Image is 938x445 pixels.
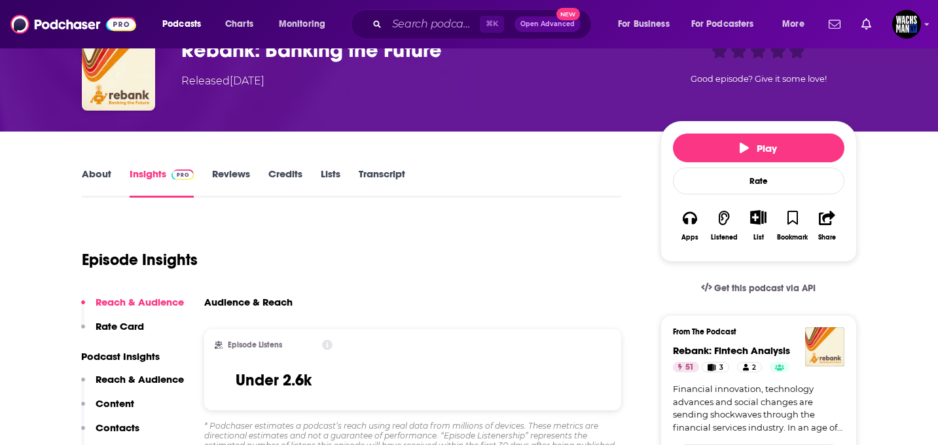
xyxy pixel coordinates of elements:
[702,362,729,372] a: 3
[162,15,201,33] span: Podcasts
[773,14,821,35] button: open menu
[691,74,827,84] span: Good episode? Give it some love!
[81,373,184,397] button: Reach & Audience
[270,14,342,35] button: open menu
[228,340,282,349] h2: Episode Listens
[805,327,844,366] img: Rebank: Fintech Analysis
[618,15,670,33] span: For Business
[892,10,921,39] span: Logged in as WachsmanNY
[741,202,775,249] div: Show More ButtonList
[10,12,136,37] img: Podchaser - Follow, Share and Rate Podcasts
[81,320,144,344] button: Rate Card
[673,327,834,336] h3: From The Podcast
[556,8,580,20] span: New
[681,234,698,241] div: Apps
[514,16,581,32] button: Open AdvancedNew
[683,14,773,35] button: open menu
[810,202,844,249] button: Share
[673,133,844,162] button: Play
[153,14,218,35] button: open menu
[82,168,111,198] a: About
[81,350,184,363] p: Podcast Insights
[96,296,184,308] p: Reach & Audience
[363,9,604,39] div: Search podcasts, credits, & more...
[268,168,302,198] a: Credits
[818,234,836,241] div: Share
[387,14,480,35] input: Search podcasts, credits, & more...
[740,142,777,154] span: Play
[171,169,194,180] img: Podchaser Pro
[359,168,405,198] a: Transcript
[745,210,772,224] button: Show More Button
[673,168,844,194] div: Rate
[856,13,876,35] a: Show notifications dropdown
[96,320,144,332] p: Rate Card
[81,397,134,421] button: Content
[673,344,790,357] a: Rebank: Fintech Analysis
[753,233,764,241] div: List
[691,272,827,304] a: Get this podcast via API
[81,296,184,320] button: Reach & Audience
[321,168,340,198] a: Lists
[520,21,575,27] span: Open Advanced
[96,373,184,385] p: Reach & Audience
[181,37,640,63] h3: Rebank: Banking the Future
[225,15,253,33] span: Charts
[96,421,139,434] p: Contacts
[204,296,293,308] h3: Audience & Reach
[96,397,134,410] p: Content
[181,73,264,89] div: Released [DATE]
[752,361,756,374] span: 2
[82,250,198,270] h1: Episode Insights
[719,361,723,374] span: 3
[707,202,741,249] button: Listened
[279,15,325,33] span: Monitoring
[777,234,808,241] div: Bookmark
[776,202,810,249] button: Bookmark
[673,362,699,372] a: 51
[480,16,504,33] span: ⌘ K
[823,13,846,35] a: Show notifications dropdown
[892,10,921,39] button: Show profile menu
[737,362,762,372] a: 2
[673,383,844,434] a: Financial innovation, technology advances and social changes are sending shockwaves through the f...
[212,168,250,198] a: Reviews
[691,15,754,33] span: For Podcasters
[82,37,155,111] img: Rebank: Banking the Future
[714,283,816,294] span: Get this podcast via API
[217,14,261,35] a: Charts
[130,168,194,198] a: InsightsPodchaser Pro
[892,10,921,39] img: User Profile
[609,14,686,35] button: open menu
[685,361,694,374] span: 51
[236,370,312,390] h3: Under 2.6k
[782,15,804,33] span: More
[673,202,707,249] button: Apps
[711,234,738,241] div: Listened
